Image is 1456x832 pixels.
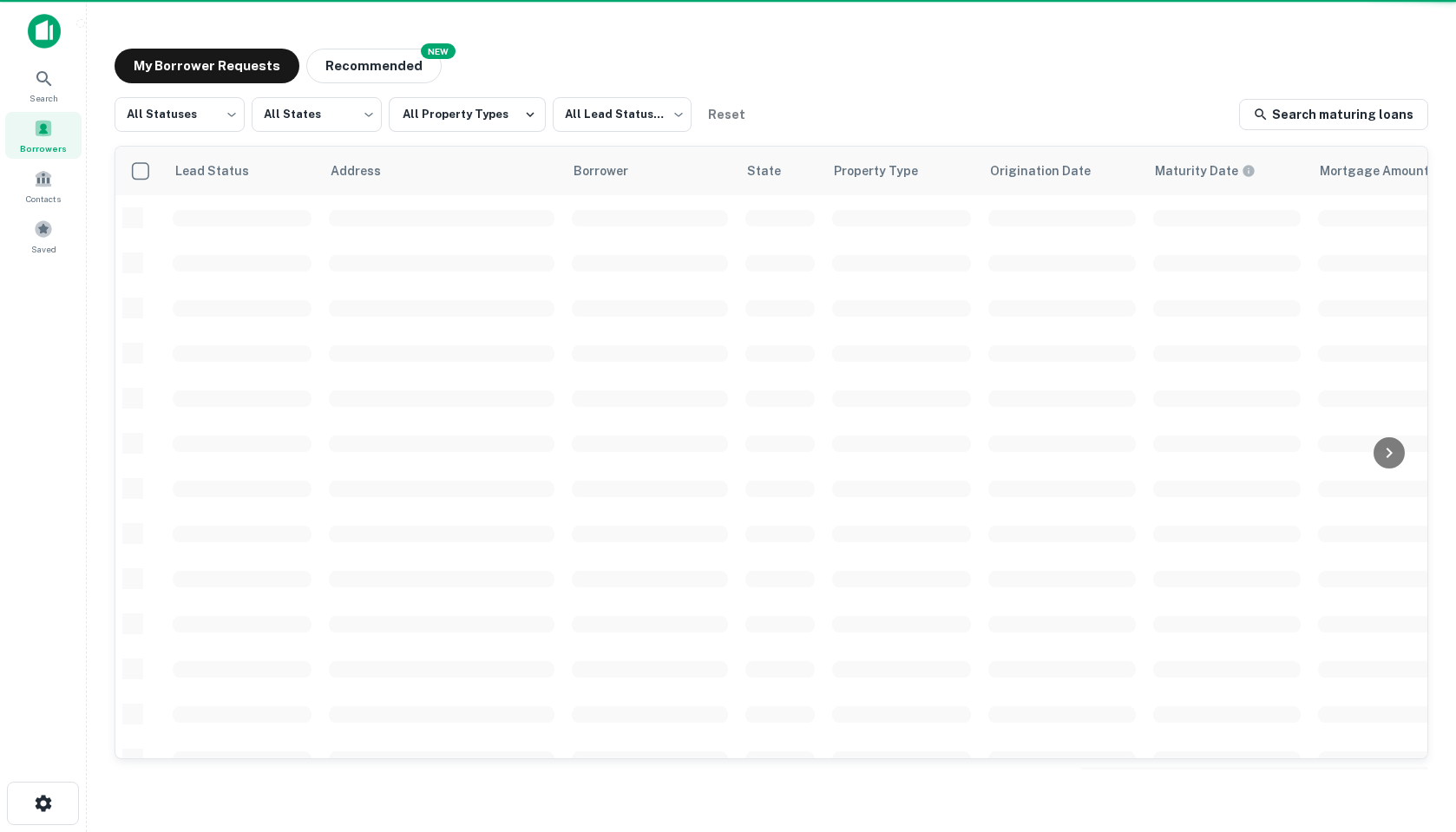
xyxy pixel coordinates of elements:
span: Mortgage Amount [1320,161,1452,181]
iframe: Chat Widget [1369,693,1456,776]
button: Reset [698,97,754,132]
th: Property Type [823,147,980,195]
th: Address [320,147,563,195]
span: Borrower [574,161,651,181]
th: Origination Date [980,147,1144,195]
div: All States [252,92,382,137]
span: Property Type [834,161,941,181]
a: Contacts [5,162,82,209]
span: Origination Date [990,161,1113,181]
button: My Borrower Requests [115,49,299,83]
button: Recommended [306,49,442,83]
span: Address [331,161,403,181]
span: Search [30,91,58,105]
span: Maturity dates displayed may be estimated. Please contact the lender for the most accurate maturi... [1155,161,1278,180]
a: Saved [5,213,82,259]
th: State [737,147,823,195]
span: Saved [31,242,56,256]
button: All Property Types [389,97,546,132]
div: Maturity dates displayed may be estimated. Please contact the lender for the most accurate maturi... [1155,161,1256,180]
span: Lead Status [174,161,272,181]
a: Borrowers [5,112,82,159]
th: Lead Status [164,147,320,195]
th: Borrower [563,147,737,195]
h6: Maturity Date [1155,161,1238,180]
span: Borrowers [20,141,67,155]
div: All Statuses [115,92,245,137]
a: Search [5,62,82,108]
a: Search maturing loans [1239,99,1428,130]
th: Maturity dates displayed may be estimated. Please contact the lender for the most accurate maturi... [1144,147,1309,195]
div: NEW [421,43,456,59]
img: capitalize-icon.png [28,14,61,49]
span: State [747,161,803,181]
div: All Lead Statuses [553,92,692,137]
span: Contacts [26,192,61,206]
